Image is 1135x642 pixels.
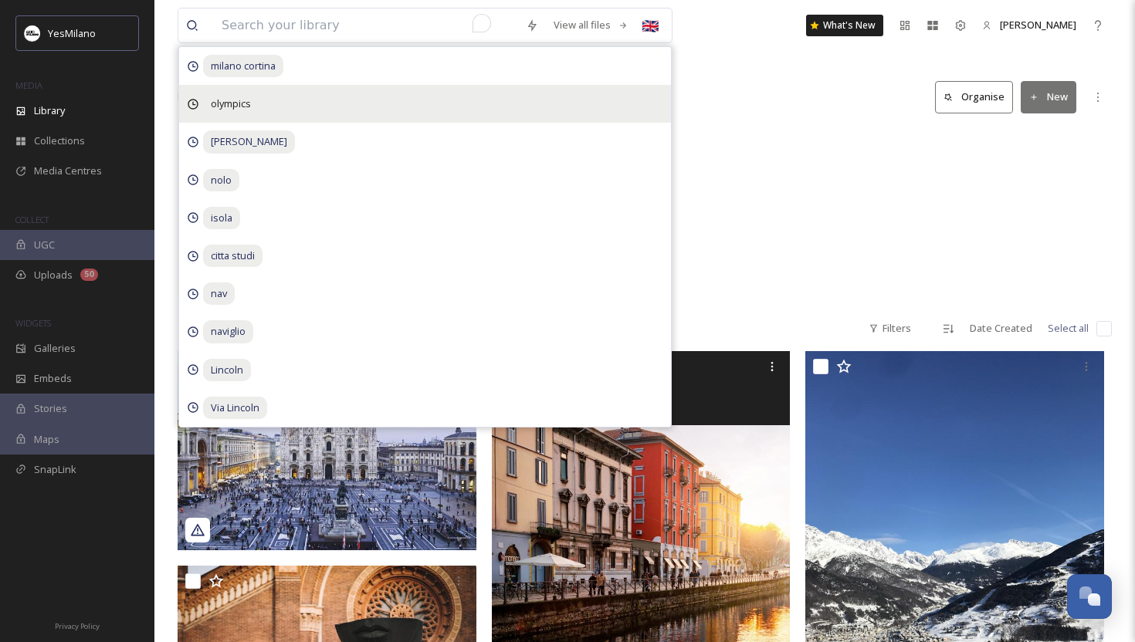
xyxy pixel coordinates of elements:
[203,169,239,191] span: nolo
[15,79,42,91] span: MEDIA
[974,10,1084,40] a: [PERSON_NAME]
[34,238,55,252] span: UGC
[48,26,96,40] span: YesMilano
[546,10,636,40] a: View all files
[34,341,76,356] span: Galleries
[80,269,98,281] div: 50
[34,103,65,118] span: Library
[203,55,283,77] span: milano cortina
[203,282,235,305] span: nav
[34,164,102,178] span: Media Centres
[1048,321,1089,336] span: Select all
[203,93,259,115] span: olympics
[34,462,76,477] span: SnapLink
[15,317,51,329] span: WIDGETS
[203,397,267,419] span: Via Lincoln
[1000,18,1076,32] span: [PERSON_NAME]
[636,12,664,39] div: 🇬🇧
[15,214,49,225] span: COLLECT
[34,371,72,386] span: Embeds
[861,313,919,343] div: Filters
[178,351,476,550] img: visit_milano-20200716-121910.jpg
[806,15,883,36] a: What's New
[203,207,240,229] span: isola
[55,616,100,634] a: Privacy Policy
[935,81,1021,113] a: Organise
[1067,574,1112,619] button: Open Chat
[203,359,251,381] span: Lincoln
[935,81,1013,113] button: Organise
[1021,81,1076,113] button: New
[203,130,295,153] span: [PERSON_NAME]
[25,25,40,41] img: Logo%20YesMilano%40150x.png
[203,245,263,267] span: citta studi
[214,8,518,42] input: To enrich screen reader interactions, please activate Accessibility in Grammarly extension settings
[55,621,100,631] span: Privacy Policy
[34,432,59,447] span: Maps
[34,268,73,282] span: Uploads
[962,313,1040,343] div: Date Created
[178,321,208,336] span: 15 file s
[34,133,85,148] span: Collections
[203,320,253,343] span: naviglio
[34,401,67,416] span: Stories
